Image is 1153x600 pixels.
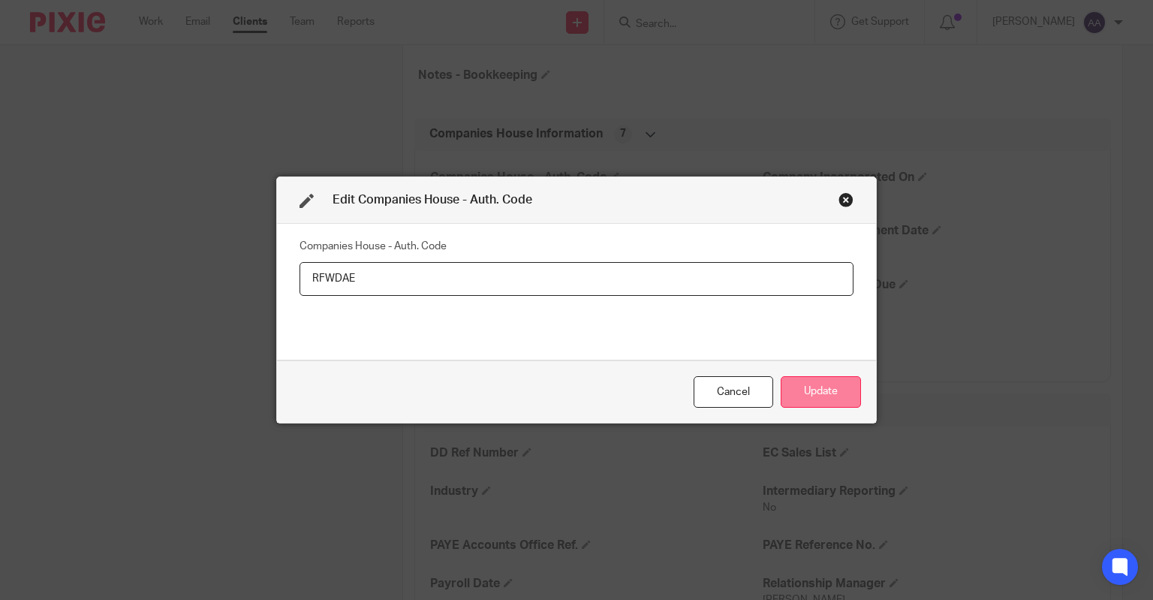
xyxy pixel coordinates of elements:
[333,194,532,206] span: Edit Companies House - Auth. Code
[838,192,853,207] div: Close this dialog window
[300,239,447,254] label: Companies House - Auth. Code
[300,262,853,296] input: Companies House - Auth. Code
[694,376,773,409] div: Close this dialog window
[781,376,861,409] button: Update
